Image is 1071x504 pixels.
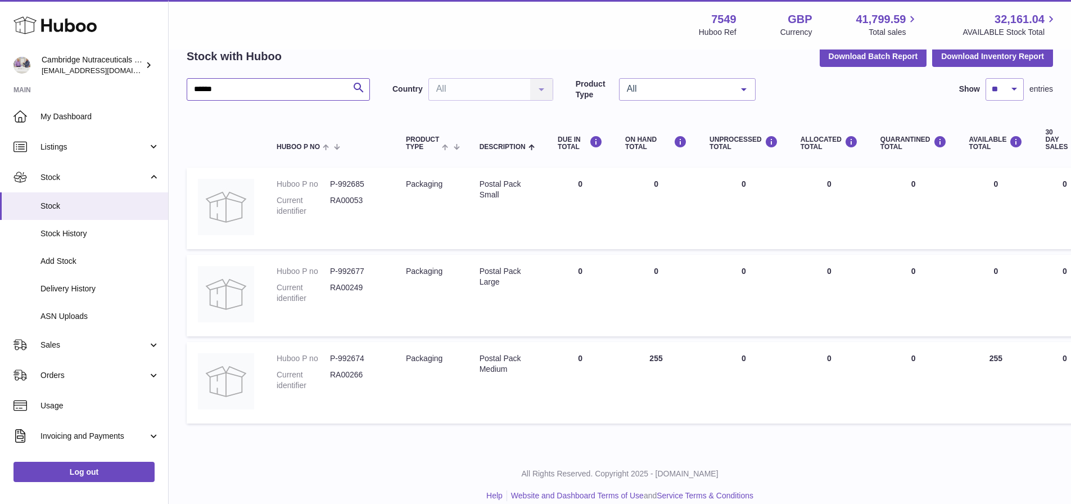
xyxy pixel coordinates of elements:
[40,228,160,239] span: Stock History
[507,490,753,501] li: and
[406,179,442,188] span: packaging
[699,27,736,38] div: Huboo Ref
[406,267,442,276] span: packaging
[958,168,1034,249] td: 0
[995,12,1045,27] span: 32,161.04
[789,168,869,249] td: 0
[480,266,535,287] div: Postal Pack Large
[480,353,535,375] div: Postal Pack Medium
[277,282,330,304] dt: Current identifier
[932,46,1053,66] button: Download Inventory Report
[40,142,148,152] span: Listings
[13,462,155,482] a: Log out
[406,136,439,151] span: Product Type
[198,179,254,235] img: product image
[198,266,254,322] img: product image
[42,55,143,76] div: Cambridge Nutraceuticals Ltd
[40,111,160,122] span: My Dashboard
[576,79,613,100] label: Product Type
[789,255,869,336] td: 0
[277,266,330,277] dt: Huboo P no
[856,12,919,38] a: 41,799.59 Total sales
[511,491,644,500] a: Website and Dashboard Terms of Use
[614,255,698,336] td: 0
[187,49,282,64] h2: Stock with Huboo
[277,195,330,217] dt: Current identifier
[277,370,330,391] dt: Current identifier
[801,136,858,151] div: ALLOCATED Total
[330,353,383,364] dd: P-992674
[710,136,778,151] div: UNPROCESSED Total
[780,27,812,38] div: Currency
[788,12,812,27] strong: GBP
[330,179,383,190] dd: P-992685
[969,136,1023,151] div: AVAILABLE Total
[958,255,1034,336] td: 0
[625,136,687,151] div: ON HAND Total
[40,172,148,183] span: Stock
[277,353,330,364] dt: Huboo P no
[856,12,906,27] span: 41,799.59
[40,431,148,442] span: Invoicing and Payments
[330,266,383,277] dd: P-992677
[1029,84,1053,94] span: entries
[277,179,330,190] dt: Huboo P no
[330,370,383,391] dd: RA00266
[614,168,698,249] td: 0
[40,400,160,411] span: Usage
[624,83,733,94] span: All
[480,143,526,151] span: Description
[392,84,423,94] label: Country
[198,353,254,409] img: product image
[40,370,148,381] span: Orders
[962,27,1058,38] span: AVAILABLE Stock Total
[869,27,919,38] span: Total sales
[657,491,753,500] a: Service Terms & Conditions
[698,255,789,336] td: 0
[40,201,160,211] span: Stock
[546,168,614,249] td: 0
[40,340,148,350] span: Sales
[330,282,383,304] dd: RA00249
[486,491,503,500] a: Help
[178,469,1062,479] p: All Rights Reserved. Copyright 2025 - [DOMAIN_NAME]
[546,342,614,424] td: 0
[911,354,916,363] span: 0
[698,342,789,424] td: 0
[40,283,160,294] span: Delivery History
[40,311,160,322] span: ASN Uploads
[42,66,165,75] span: [EMAIL_ADDRESS][DOMAIN_NAME]
[962,12,1058,38] a: 32,161.04 AVAILABLE Stock Total
[277,143,320,151] span: Huboo P no
[40,256,160,267] span: Add Stock
[911,267,916,276] span: 0
[406,354,442,363] span: packaging
[480,179,535,200] div: Postal Pack Small
[546,255,614,336] td: 0
[558,136,603,151] div: DUE IN TOTAL
[789,342,869,424] td: 0
[614,342,698,424] td: 255
[330,195,383,217] dd: RA00053
[880,136,947,151] div: QUARANTINED Total
[13,57,30,74] img: internalAdmin-7549@internal.huboo.com
[711,12,736,27] strong: 7549
[958,342,1034,424] td: 255
[820,46,927,66] button: Download Batch Report
[911,179,916,188] span: 0
[698,168,789,249] td: 0
[959,84,980,94] label: Show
